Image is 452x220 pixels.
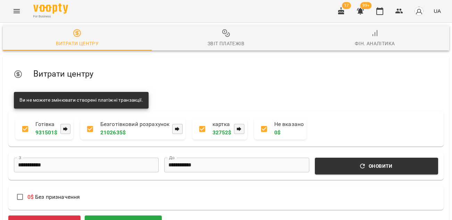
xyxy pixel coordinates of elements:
p: картка [212,121,232,128]
span: 17 [342,2,351,9]
button: Menu [8,3,25,19]
p: Готівка [35,121,58,128]
p: 0 $ [274,128,304,137]
p: 931501 $ [35,128,58,137]
div: Витрати центру [56,39,99,48]
p: Безготівковий розрахунок [100,121,170,128]
span: Оновити [319,162,434,170]
p: Не вказано [274,121,304,128]
img: avatar_s.png [414,6,424,16]
div: Звіт платежів [208,39,244,48]
div: Ви не можете змінювати створені платіжні транзакції. [19,94,143,107]
span: UA [434,7,441,15]
button: UA [431,5,444,17]
span: 0 $ [27,194,34,200]
p: 2102635 $ [100,128,170,137]
div: Фін. Аналітика [355,39,395,48]
h5: Витрати центру [33,69,438,79]
img: Voopty Logo [33,3,68,14]
span: 99+ [360,2,372,9]
button: Оновити [315,158,438,174]
span: For Business [33,14,68,19]
p: 32752 $ [212,128,232,137]
span: Без призначення [27,194,80,200]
